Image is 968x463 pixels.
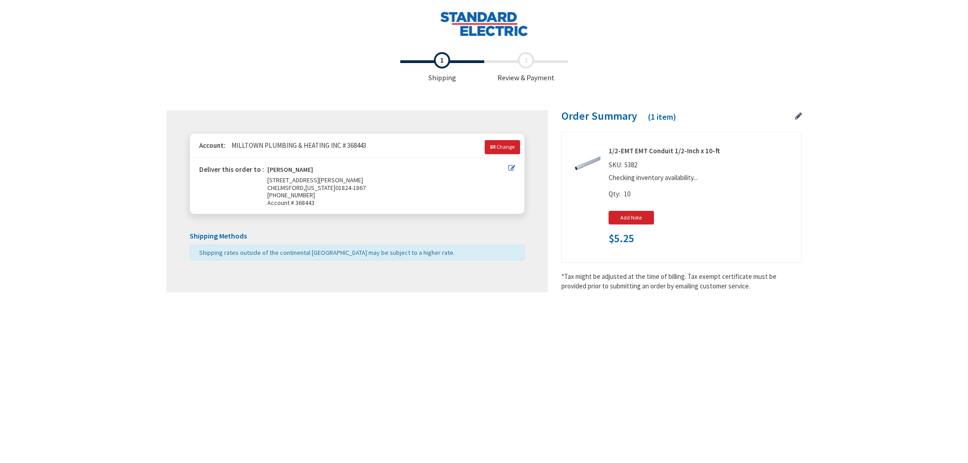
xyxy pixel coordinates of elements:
span: 5382 [622,161,639,169]
span: Shipping rates outside of the continental [GEOGRAPHIC_DATA] may be subject to a higher rate. [199,249,455,257]
span: [STREET_ADDRESS][PERSON_NAME] [267,176,363,184]
strong: 1/2-EMT EMT Conduit 1/2-Inch x 10-ft [609,146,795,156]
span: Qty [609,190,619,198]
: *Tax might be adjusted at the time of billing. Tax exempt certificate must be provided prior to s... [561,272,802,291]
span: Review & Payment [484,52,568,83]
img: Standard Electric [440,11,528,36]
span: CHELMSFORD, [267,184,305,192]
strong: Account: [199,141,226,150]
h5: Shipping Methods [190,232,525,240]
div: SKU: [609,160,639,173]
p: Checking inventory availability... [609,173,790,182]
span: 10 [624,190,630,198]
span: (1 item) [648,112,676,122]
span: $5.25 [609,233,634,244]
span: 01824-1867 [335,184,366,192]
span: Account # 368443 [267,199,508,207]
span: Order Summary [561,109,637,123]
a: Change [485,140,520,154]
span: Change [496,143,515,150]
img: 1/2-EMT EMT Conduit 1/2-Inch x 10-ft [572,150,600,178]
span: [PHONE_NUMBER] [267,191,315,199]
span: MILLTOWN PLUMBING & HEATING INC # 368443 [227,141,366,150]
span: Shipping [400,52,484,83]
strong: Deliver this order to : [199,165,264,174]
iframe: Opens a widget where you can find more information [880,438,941,461]
span: [US_STATE] [305,184,335,192]
strong: [PERSON_NAME] [267,166,313,176]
